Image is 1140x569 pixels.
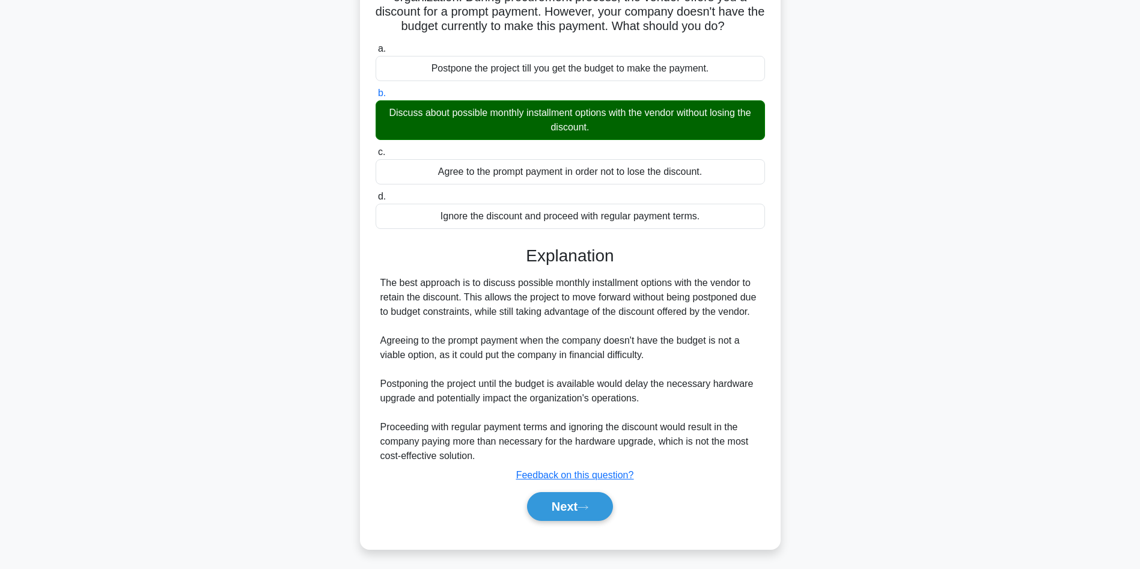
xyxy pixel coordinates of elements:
span: b. [378,88,386,98]
div: Postpone the project till you get the budget to make the payment. [376,56,765,81]
a: Feedback on this question? [516,470,634,480]
button: Next [527,492,613,521]
span: c. [378,147,385,157]
h3: Explanation [383,246,758,266]
span: a. [378,43,386,53]
span: d. [378,191,386,201]
div: Agree to the prompt payment in order not to lose the discount. [376,159,765,184]
div: Ignore the discount and proceed with regular payment terms. [376,204,765,229]
div: The best approach is to discuss possible monthly installment options with the vendor to retain th... [380,276,760,463]
div: Discuss about possible monthly installment options with the vendor without losing the discount. [376,100,765,140]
